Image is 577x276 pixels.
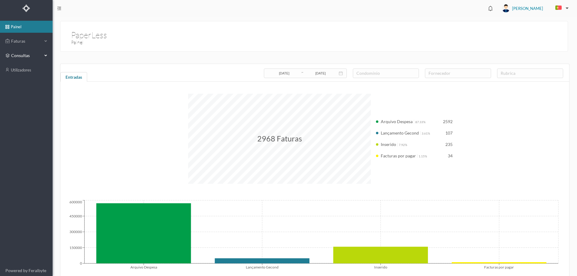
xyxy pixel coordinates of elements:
[448,153,453,158] span: 34
[23,5,30,12] img: Logo
[69,245,82,250] tspan: 150000
[381,130,419,135] span: Lançamento Gecond
[304,70,337,77] input: Data final
[419,154,427,158] span: 1.15%
[71,39,317,46] h3: Painel
[11,53,41,59] span: consultas
[443,119,453,124] span: 2592
[381,119,413,124] span: Arquivo Despesa
[69,214,82,218] tspan: 450000
[339,71,343,75] i: icon: calendar
[267,70,301,77] input: Data inicial
[501,70,557,76] div: rubrica
[422,132,430,135] span: 3.61%
[10,38,43,44] span: Faturas
[415,120,426,124] span: 87.33%
[399,143,407,147] span: 7.92%
[429,70,485,76] div: fornecedor
[69,229,82,234] tspan: 300000
[381,153,416,158] span: Facturas por pagar
[71,29,107,31] h1: PaperLess
[487,5,494,12] i: icon: bell
[60,72,87,84] div: Entradas
[246,265,279,269] tspan: Lançamento Gecond
[80,261,82,265] tspan: 0
[381,142,396,147] span: Inserido
[356,70,413,76] div: condomínio
[445,130,453,135] span: 107
[130,265,157,269] tspan: Arquivo Despesa
[69,200,82,204] tspan: 600000
[551,3,571,13] button: PT
[374,265,387,269] tspan: Inserido
[484,265,514,269] tspan: Facturas por pagar
[445,142,453,147] span: 235
[502,4,510,12] img: user_titan3.af2715ee.jpg
[57,6,61,11] i: icon: menu-fold
[257,134,302,143] span: 2968 Faturas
